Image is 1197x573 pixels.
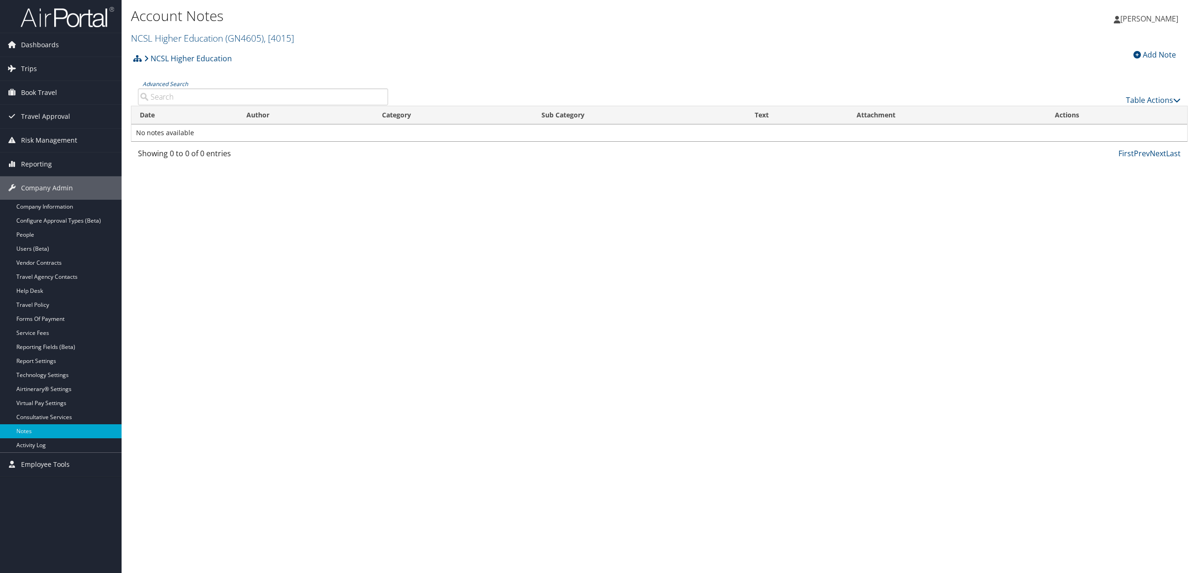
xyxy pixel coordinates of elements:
[131,6,836,26] h1: Account Notes
[138,88,388,105] input: Advanced Search
[1134,148,1150,159] a: Prev
[21,81,57,104] span: Book Travel
[374,106,533,124] th: Category: activate to sort column ascending
[1046,106,1187,124] th: Actions
[533,106,746,124] th: Sub Category: activate to sort column ascending
[131,124,1187,141] td: No notes available
[21,129,77,152] span: Risk Management
[21,176,73,200] span: Company Admin
[1166,148,1181,159] a: Last
[21,453,70,476] span: Employee Tools
[1120,14,1178,24] span: [PERSON_NAME]
[1129,49,1181,60] div: Add Note
[1114,5,1188,33] a: [PERSON_NAME]
[746,106,848,124] th: Text: activate to sort column ascending
[225,32,264,44] span: ( GN4605 )
[21,152,52,176] span: Reporting
[1150,148,1166,159] a: Next
[143,80,188,88] a: Advanced Search
[21,105,70,128] span: Travel Approval
[848,106,1046,124] th: Attachment: activate to sort column ascending
[21,6,114,28] img: airportal-logo.png
[21,57,37,80] span: Trips
[238,106,374,124] th: Author
[1126,95,1181,105] a: Table Actions
[1118,148,1134,159] a: First
[138,148,388,164] div: Showing 0 to 0 of 0 entries
[131,32,294,44] a: NCSL Higher Education
[264,32,294,44] span: , [ 4015 ]
[144,49,232,68] a: NCSL Higher Education
[21,33,59,57] span: Dashboards
[131,106,238,124] th: Date: activate to sort column ascending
